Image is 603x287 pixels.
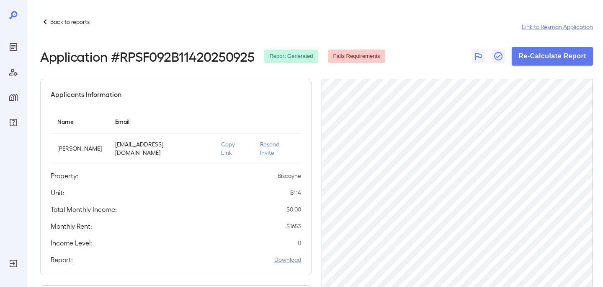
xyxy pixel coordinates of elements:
[328,52,385,60] span: Fails Requirements
[286,222,301,230] p: $ 1653
[51,110,301,164] table: simple table
[40,49,254,64] h2: Application # RPSF092B11420250925
[492,50,505,63] button: Close Report
[50,18,90,26] p: Back to reports
[522,23,593,31] a: Link to Resman Application
[51,110,108,133] th: Name
[51,238,92,248] h5: Income Level:
[274,256,301,264] a: Download
[7,257,20,270] div: Log Out
[51,171,78,181] h5: Property:
[51,188,64,198] h5: Unit:
[7,116,20,129] div: FAQ
[115,140,208,157] p: [EMAIL_ADDRESS][DOMAIN_NAME]
[7,91,20,104] div: Manage Properties
[108,110,214,133] th: Email
[7,40,20,54] div: Reports
[51,221,92,231] h5: Monthly Rent:
[51,255,73,265] h5: Report:
[472,50,485,63] button: Flag Report
[51,89,121,99] h5: Applicants Information
[290,188,301,197] p: B114
[278,172,301,180] p: Biscayne
[51,204,117,214] h5: Total Monthly Income:
[286,205,301,214] p: $ 0.00
[260,140,294,157] p: Resend Invite
[298,239,301,247] p: 0
[264,52,318,60] span: Report Generated
[7,65,20,79] div: Manage Users
[221,140,247,157] p: Copy Link
[57,144,102,153] p: [PERSON_NAME]
[512,47,593,65] button: Re-Calculate Report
